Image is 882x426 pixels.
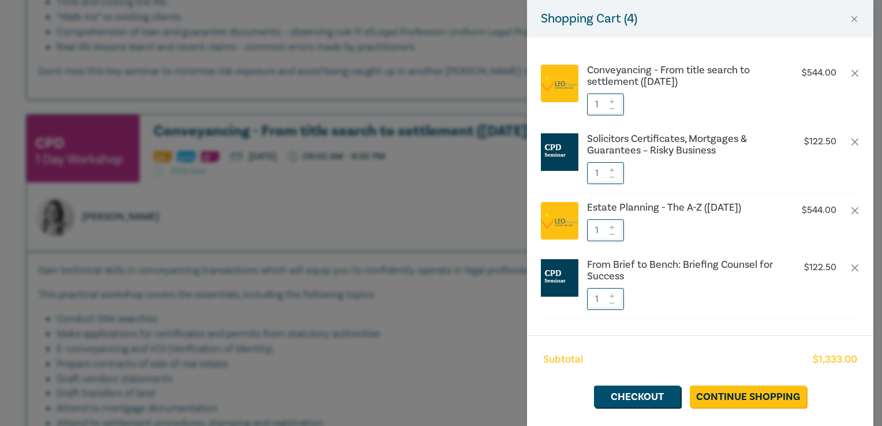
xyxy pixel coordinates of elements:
span: $ 1,333.00 [813,352,857,367]
input: 1 [587,162,624,184]
img: CPD%20Seminar.jpg [541,259,578,297]
button: Close [849,14,859,24]
img: logo.png [541,212,578,229]
p: $ 122.50 [804,136,836,147]
a: From Brief to Bench: Briefing Counsel for Success [587,259,779,282]
span: Subtotal [543,352,583,367]
a: Continue Shopping [690,386,806,408]
a: Estate Planning - The A-Z ([DATE]) [587,202,779,214]
input: 1 [587,219,624,241]
a: Checkout [594,386,681,408]
p: $ 544.00 [802,68,836,79]
p: $ 544.00 [802,205,836,216]
img: logo.png [541,75,578,92]
input: 1 [587,94,624,115]
img: CPD%20Seminar.jpg [541,133,578,171]
p: $ 122.50 [804,262,836,273]
input: 1 [587,288,624,310]
a: Conveyancing - From title search to settlement ([DATE]) [587,65,779,88]
h5: Shopping Cart ( 4 ) [541,9,637,28]
a: Solicitors Certificates, Mortgages & Guarantees – Risky Business [587,133,779,156]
